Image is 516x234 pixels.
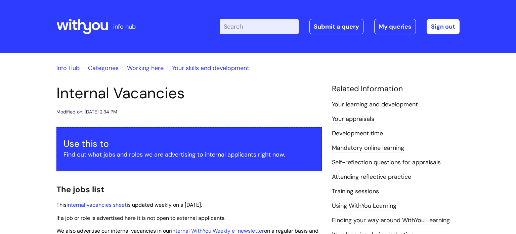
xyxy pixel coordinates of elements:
[332,158,441,167] a: Self-reflection questions for appraisals
[88,64,119,72] a: Categories
[81,63,119,73] li: Solution home
[56,84,322,102] h1: Internal Vacancies
[332,100,418,109] a: Your learning and development
[120,63,164,73] li: Working here
[332,144,404,153] a: Mandatory online learning
[67,201,127,208] a: internal vacancies sheet
[56,108,117,116] div: Modified on: [DATE] 2:34 PM
[56,64,80,72] a: Info Hub
[332,216,450,225] a: Finding your way around WithYou Learning
[63,149,315,160] p: Find out what jobs and roles we are advertising to internal applicants right now.
[332,115,374,124] a: Your appraisals
[332,129,383,138] a: Development time
[63,138,315,149] h3: Use this to
[220,19,299,34] input: Search
[56,184,104,195] span: The jobs list
[427,19,460,34] a: Sign out
[220,19,460,34] div: | -
[309,19,363,34] a: Submit a query
[56,201,202,208] span: This is updated weekly on a [DATE].
[332,202,396,210] a: Using WithYou Learning
[56,214,225,222] span: If a job or role is advertised here it is not open to external applicants.
[113,21,136,32] p: info hub
[165,63,249,73] li: Your skills and development
[332,187,379,196] a: Training sessions
[172,64,249,72] a: Your skills and development
[332,84,460,94] h4: Related Information
[127,64,164,72] a: Working here
[374,19,416,34] a: My queries
[332,173,411,181] a: Attending reflective practice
